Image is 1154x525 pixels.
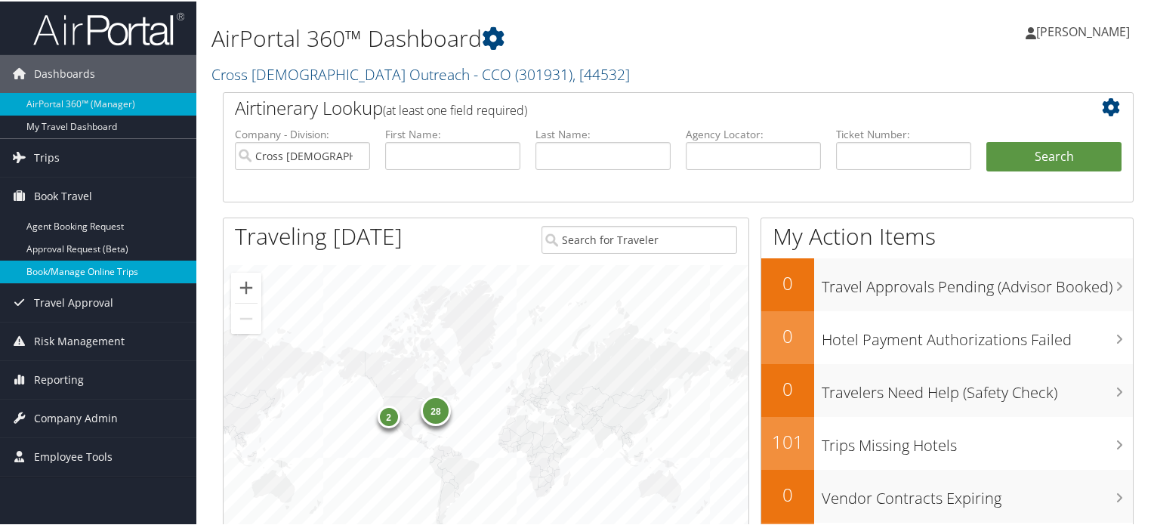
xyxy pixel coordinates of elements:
h3: Travel Approvals Pending (Advisor Booked) [822,267,1133,296]
button: Zoom in [231,271,261,301]
h3: Hotel Payment Authorizations Failed [822,320,1133,349]
h2: 0 [761,480,814,506]
span: Employee Tools [34,437,113,474]
span: Risk Management [34,321,125,359]
span: [PERSON_NAME] [1036,22,1130,39]
button: Zoom out [231,302,261,332]
h2: Airtinerary Lookup [235,94,1046,119]
img: airportal-logo.png [33,10,184,45]
a: 0Vendor Contracts Expiring [761,468,1133,521]
a: 101Trips Missing Hotels [761,415,1133,468]
span: ( 301931 ) [515,63,572,83]
h1: My Action Items [761,219,1133,251]
h1: Traveling [DATE] [235,219,403,251]
span: Dashboards [34,54,95,91]
label: Ticket Number: [836,125,971,141]
span: (at least one field required) [383,100,527,117]
a: 0Hotel Payment Authorizations Failed [761,310,1133,363]
span: Book Travel [34,176,92,214]
h1: AirPortal 360™ Dashboard [211,21,834,53]
h2: 0 [761,375,814,400]
h2: 101 [761,428,814,453]
div: 2 [377,404,400,427]
button: Search [986,141,1122,171]
span: Trips [34,137,60,175]
h3: Vendor Contracts Expiring [822,479,1133,508]
div: 28 [421,394,451,425]
h3: Travelers Need Help (Safety Check) [822,373,1133,402]
input: Search for Traveler [542,224,738,252]
label: Agency Locator: [686,125,821,141]
a: 0Travel Approvals Pending (Advisor Booked) [761,257,1133,310]
h2: 0 [761,322,814,347]
a: [PERSON_NAME] [1026,8,1145,53]
span: Reporting [34,360,84,397]
label: First Name: [385,125,520,141]
span: Company Admin [34,398,118,436]
a: 0Travelers Need Help (Safety Check) [761,363,1133,415]
span: Travel Approval [34,283,113,320]
span: , [ 44532 ] [572,63,630,83]
label: Last Name: [535,125,671,141]
h2: 0 [761,269,814,295]
h3: Trips Missing Hotels [822,426,1133,455]
label: Company - Division: [235,125,370,141]
a: Cross [DEMOGRAPHIC_DATA] Outreach - CCO [211,63,630,83]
